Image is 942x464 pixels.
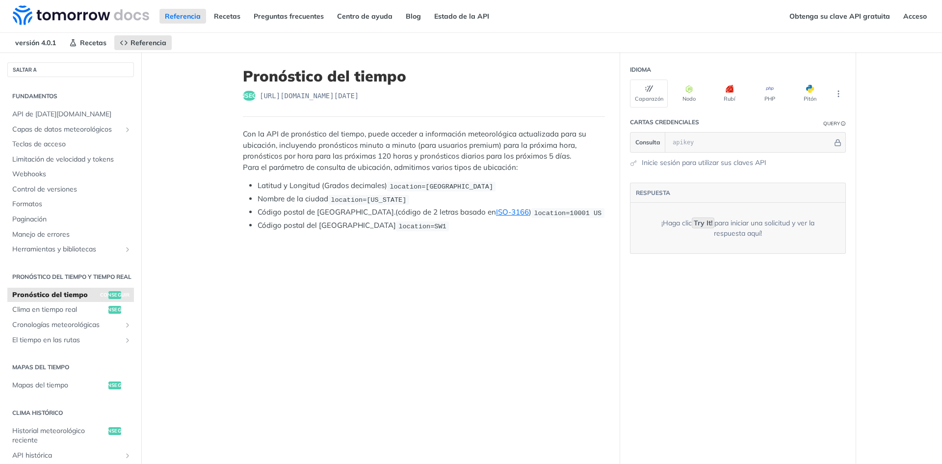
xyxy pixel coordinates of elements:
[692,218,714,228] code: Try It!
[642,158,766,167] font: Inicie sesión para utilizar sus claves API
[243,163,518,172] font: Para el parámetro de consulta de ubicación, admitimos varios tipos de ubicación:
[635,138,660,146] font: Consulta
[337,12,392,21] font: Centro de ayuda
[258,220,396,230] font: Código postal del [GEOGRAPHIC_DATA]
[642,158,766,168] a: Inicie sesión para utilizar sus claves API
[7,302,134,317] a: Clima en tiempo realconseguir
[7,107,134,122] a: API de [DATE][DOMAIN_NAME]
[12,185,77,193] font: Control de versiones
[7,152,134,167] a: Limitación de velocidad y tokens
[7,167,134,182] a: Webhooks
[159,9,206,24] a: Referencia
[429,9,495,24] a: Estado de la API
[903,12,927,21] font: Acceso
[64,35,112,50] a: Recetas
[661,218,692,227] font: ¡Haga clic
[12,381,68,389] font: Mapas del tiempo
[630,133,665,152] button: Consulta
[791,80,829,108] button: Pitón
[630,118,699,126] font: Cartas credenciales
[7,448,134,463] a: API históricaMostrar subpáginas para la API histórica
[100,382,130,388] font: conseguir
[12,273,131,280] font: Pronóstico del tiempo y tiempo real
[12,451,52,460] font: API histórica
[258,194,328,203] font: Nombre de la ciudad
[131,38,166,47] font: Referencia
[12,139,66,148] font: Teclas de acceso
[531,208,604,218] code: location=10001 US
[12,305,77,314] font: Clima en tiempo real
[7,122,134,137] a: Capas de datos meteorológicosMostrar subpáginas para capas de datos meteorológicos
[7,137,134,152] a: Teclas de acceso
[833,137,843,147] button: Hide
[12,245,96,253] font: Herramientas y bibliotecas
[7,197,134,212] a: Formatos
[724,95,735,102] font: Rubí
[100,306,130,313] font: conseguir
[395,207,496,217] font: (código de 2 letras basado en
[7,227,134,242] a: Manejo de errores
[243,129,586,161] font: Con la API de pronóstico del tiempo, puede acceder a información meteorológica actualizada para s...
[12,426,85,445] font: Historial meteorológico reciente
[396,221,449,231] code: location=SW1
[260,92,359,100] font: [URL][DOMAIN_NAME][DATE]
[15,38,56,47] font: versión 4.0.1
[789,12,890,21] font: Obtenga su clave API gratuita
[804,95,816,102] font: Pitón
[12,409,63,416] font: Clima histórico
[841,121,846,126] i: Information
[12,199,42,208] font: Formatos
[823,120,840,127] div: Query
[635,95,663,102] font: Caparazón
[834,89,843,98] svg: Más puntos suspensivos
[7,333,134,348] a: El tiempo en las rutasMostrar subpáginas de El tiempo en las rutas
[831,86,846,101] button: Más idiomas
[635,188,671,198] button: RESPUESTA
[400,9,426,24] a: Blog
[12,109,111,118] font: API de [DATE][DOMAIN_NAME]
[434,12,489,21] font: Estado de la API
[12,230,70,239] font: Manejo de errores
[12,125,112,134] font: Capas de datos meteorológicos
[258,181,387,190] font: Latitud y Longitud (Grados decimales)
[124,126,131,134] button: Mostrar subpáginas para capas de datos meteorológicos
[12,363,69,371] font: Mapas del tiempo
[7,62,134,77] button: SALTAR A
[496,207,529,217] a: ISO-3166
[232,92,267,99] font: conseguir
[100,292,130,298] font: conseguir
[12,290,88,299] font: Pronóstico del tiempo
[13,5,149,25] img: Documentación de la API meteorológica de Tomorrow.io
[100,428,130,434] font: conseguir
[12,92,57,100] font: Fundamentos
[124,246,131,253] button: Mostrar subpáginas de Herramientas y bibliotecas
[764,95,775,102] font: PHP
[7,182,134,197] a: Control de versiones
[7,288,134,302] a: Pronóstico del tiempoconseguir
[784,9,895,24] a: Obtenga su clave API gratuita
[12,155,114,164] font: Limitación de velocidad y tokens
[630,80,668,108] button: Caparazón
[630,66,651,73] font: Idioma
[387,182,496,191] code: location=[GEOGRAPHIC_DATA]
[248,9,329,24] a: Preguntas frecuentes
[12,320,100,329] font: Cronologías meteorológicas
[80,38,106,47] font: Recetas
[529,207,531,217] font: )
[751,80,788,108] button: PHP
[254,12,324,21] font: Preguntas frecuentes
[7,242,134,257] a: Herramientas y bibliotecasMostrar subpáginas de Herramientas y bibliotecas
[114,35,172,50] a: Referencia
[209,9,246,24] a: Recetas
[7,318,134,332] a: Cronologías meteorológicasMostrar subpáginas para Cronologías del tiempo
[670,80,708,108] button: Nodo
[636,189,670,196] font: RESPUESTA
[332,9,398,24] a: Centro de ayuda
[714,218,814,238] font: para iniciar una solicitud y ver la respuesta aquí!
[898,9,932,24] a: Acceso
[165,12,201,21] font: Referencia
[406,12,421,21] font: Blog
[682,95,696,102] font: Nodo
[243,66,406,85] font: Pronóstico del tiempo
[124,336,131,344] button: Mostrar subpáginas de El tiempo en las rutas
